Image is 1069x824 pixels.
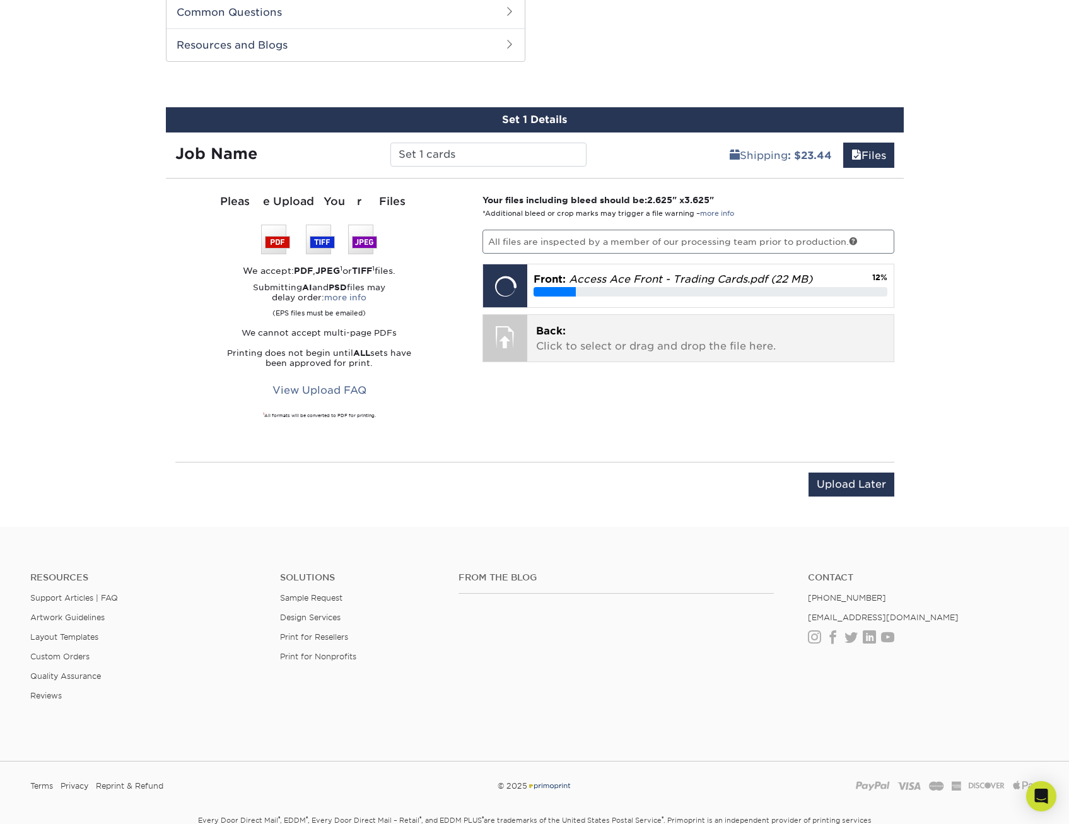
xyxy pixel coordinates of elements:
a: Files [843,143,894,168]
strong: AI [302,283,312,292]
div: © 2025 [363,777,706,796]
span: shipping [730,150,740,162]
strong: Your files including bleed should be: " x " [482,195,714,205]
p: We cannot accept multi-page PDFs [175,328,464,338]
sup: ® [662,815,663,821]
a: more info [700,209,734,218]
a: Shipping: $23.44 [721,143,840,168]
em: Access Ace Front - Trading Cards.pdf (22 MB) [569,273,812,285]
p: Submitting and files may delay order: [175,283,464,318]
sup: ® [482,815,484,821]
a: Contact [808,572,1039,583]
span: Back: [536,325,566,337]
a: Custom Orders [30,652,90,661]
sup: ® [419,815,421,821]
a: Sample Request [280,593,342,603]
sup: 1 [263,412,264,416]
a: Privacy [61,777,88,796]
a: Design Services [280,613,341,622]
input: Enter a job name [390,143,587,167]
a: Layout Templates [30,632,98,642]
div: We accept: , or files. [175,264,464,277]
a: Quality Assurance [30,671,101,681]
p: Printing does not begin until sets have been approved for print. [175,348,464,368]
sup: 1 [340,264,342,272]
a: [EMAIL_ADDRESS][DOMAIN_NAME] [808,613,959,622]
span: 3.625 [684,195,710,205]
b: : $23.44 [788,150,832,162]
div: All formats will be converted to PDF for printing. [175,413,464,419]
a: Print for Nonprofits [280,652,356,661]
span: 2.625 [647,195,672,205]
small: *Additional bleed or crop marks may trigger a file warning – [482,209,734,218]
p: Click to select or drag and drop the file here. [536,324,885,354]
div: Open Intercom Messenger [1026,781,1056,811]
span: files [851,150,862,162]
a: Print for Resellers [280,632,348,642]
a: Terms [30,777,53,796]
img: Primoprint [527,781,571,791]
span: Front: [534,273,566,285]
input: Upload Later [809,473,894,497]
a: more info [324,293,366,302]
h4: Resources [30,572,261,583]
a: Reviews [30,691,62,700]
sup: 1 [372,264,375,272]
a: Reprint & Refund [96,777,163,796]
strong: ALL [353,348,370,358]
strong: TIFF [352,266,372,276]
strong: PSD [329,283,347,292]
small: (EPS files must be emailed) [272,303,366,318]
a: [PHONE_NUMBER] [808,593,886,603]
strong: Job Name [175,144,257,163]
h4: Solutions [280,572,440,583]
div: Set 1 Details [166,107,904,132]
sup: ® [306,815,308,821]
a: Artwork Guidelines [30,613,105,622]
strong: JPEG [315,266,340,276]
strong: PDF [294,266,313,276]
a: View Upload FAQ [264,379,375,403]
a: Support Articles | FAQ [30,593,118,603]
div: Please Upload Your Files [175,194,464,210]
h2: Resources and Blogs [166,28,525,61]
sup: ® [278,815,280,821]
img: We accept: PSD, TIFF, or JPEG (JPG) [261,225,377,254]
p: All files are inspected by a member of our processing team prior to production. [482,230,894,254]
h4: From the Blog [459,572,774,583]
